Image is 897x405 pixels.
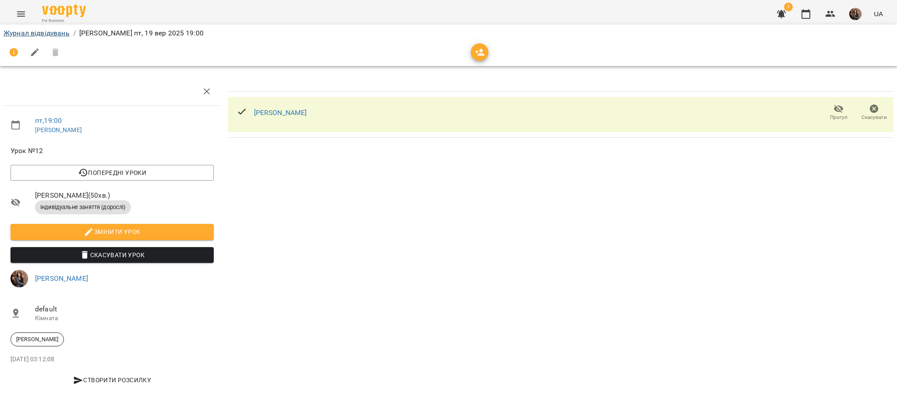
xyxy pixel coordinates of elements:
span: Змінити урок [18,227,207,237]
span: Прогул [830,114,848,121]
span: default [35,304,214,314]
a: Журнал відвідувань [4,29,70,37]
span: 1 [784,3,793,11]
button: Змінити урок [11,224,214,240]
span: Створити розсилку [14,375,210,385]
img: 6c17d95c07e6703404428ddbc75e5e60.jpg [849,8,862,20]
span: Індивідуальне заняття (дорослі) [35,203,131,211]
a: [PERSON_NAME] [35,274,88,283]
button: Menu [11,3,32,24]
span: Урок №12 [11,146,214,156]
li: / [73,28,76,38]
nav: breadcrumb [4,28,893,38]
span: Попередні уроки [18,168,207,178]
a: пт , 19:00 [35,116,62,125]
span: UA [874,9,883,18]
button: Попередні уроки [11,165,214,181]
a: [PERSON_NAME] [254,108,307,117]
div: [PERSON_NAME] [11,332,64,346]
p: [DATE] 03:12:08 [11,355,214,364]
button: Скасувати [856,101,892,125]
img: Voopty Logo [42,4,86,17]
button: Створити розсилку [11,372,214,388]
button: Прогул [821,101,856,125]
span: [PERSON_NAME] [11,335,64,343]
a: [PERSON_NAME] [35,126,82,133]
img: 6c17d95c07e6703404428ddbc75e5e60.jpg [11,270,28,287]
p: Кімната [35,314,214,323]
span: Скасувати [862,114,887,121]
button: Скасувати Урок [11,247,214,263]
span: [PERSON_NAME] ( 50 хв. ) [35,190,214,201]
span: Скасувати Урок [18,250,207,260]
span: For Business [42,18,86,24]
p: [PERSON_NAME] пт, 19 вер 2025 19:00 [79,28,204,38]
button: UA [870,6,886,22]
